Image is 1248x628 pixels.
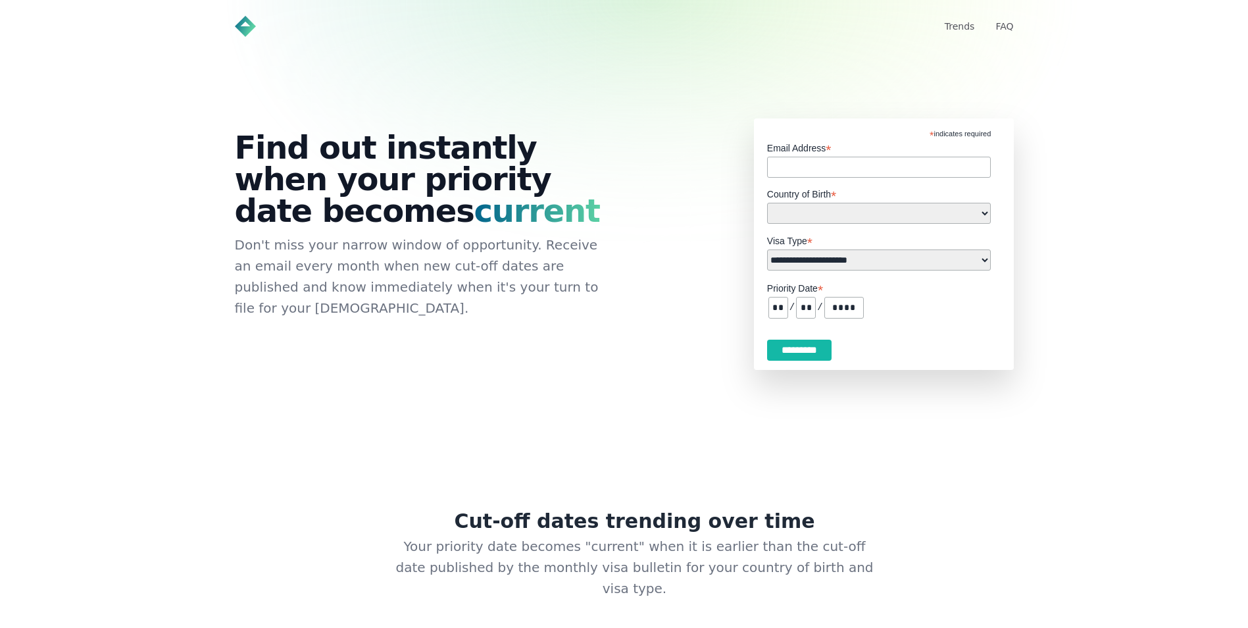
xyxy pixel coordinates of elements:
label: Visa Type [767,232,991,248]
h1: Find out instantly when your priority date becomes [235,132,614,226]
a: Trends [945,21,975,32]
label: Email Address [767,139,991,155]
span: current [474,192,600,229]
h2: Cut-off dates trending over time [266,510,982,536]
label: Country of Birth [767,185,991,201]
div: indicates required [767,118,991,139]
a: FAQ [995,21,1013,32]
p: Don't miss your narrow window of opportunity. Receive an email every month when new cut-off dates... [235,234,614,319]
pre: / [789,302,795,313]
pre: / [817,302,822,313]
label: Priority Date [767,279,1001,295]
